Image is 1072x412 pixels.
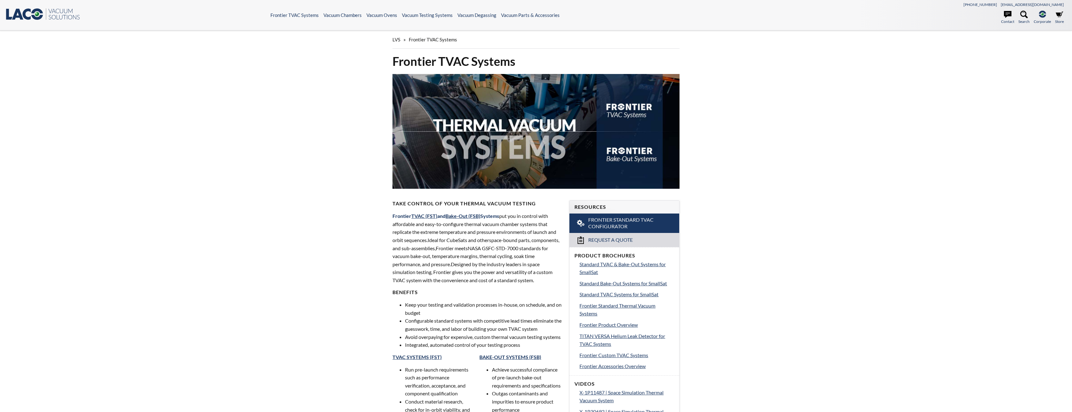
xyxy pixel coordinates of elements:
[579,322,638,328] span: Frontier Product Overview
[392,213,499,219] span: Frontier and Systems
[579,261,666,275] span: Standard TVAC & Bake-Out Systems for SmallSat
[405,366,475,398] li: Run pre-launch requirements such as performance verification, acceptance, and component qualifica...
[405,341,562,349] li: Integrated, automated control of your testing process
[405,333,562,341] li: Avoid overpaying for expensive, custom thermal vacuum testing systems
[1001,2,1064,7] a: [EMAIL_ADDRESS][DOMAIN_NAME]
[579,302,674,318] a: Frontier Standard Thermal Vacuum Systems
[501,12,560,18] a: Vacuum Parts & Accessories
[579,351,674,359] a: Frontier Custom TVAC Systems
[1055,11,1064,24] a: Store
[1034,18,1051,24] span: Corporate
[574,204,674,210] h4: Resources
[579,332,674,348] a: TITAN VERSA Helium Leak Detector for TVAC Systems
[579,362,674,370] a: Frontier Accessories Overview
[392,237,559,251] span: space-bound parts, components, and sub-assemblies,
[366,12,397,18] a: Vacuum Ovens
[270,12,319,18] a: Frontier TVAC Systems
[392,354,442,360] a: TVAC SYSTEMS (FST)
[392,245,548,267] span: NASA GSFC-STD-7000 standards for vacuum bake-out, temperature margins, thermal cycling, soak time...
[579,280,667,286] span: Standard Bake-Out Systems for SmallSat
[411,213,437,219] a: TVAC (FST)
[579,321,674,329] a: Frontier Product Overview
[405,301,562,317] li: Keep your testing and validation processes in-house, on schedule, and on budget
[569,214,679,233] a: Frontier Standard TVAC Configurator
[579,333,665,347] span: TITAN VERSA Helium Leak Detector for TVAC Systems
[574,252,674,259] h4: Product Brochures
[569,233,679,247] a: Request a Quote
[579,352,648,358] span: Frontier Custom TVAC Systems
[392,200,562,207] h4: Take Control of Your Thermal Vacuum Testing
[579,363,646,369] span: Frontier Accessories Overview
[457,12,496,18] a: Vacuum Degassing
[579,260,674,276] a: Standard TVAC & Bake-Out Systems for SmallSat
[579,303,655,317] span: Frontier Standard Thermal Vacuum Systems
[428,237,432,243] span: Id
[1018,11,1030,24] a: Search
[323,12,362,18] a: Vacuum Chambers
[963,2,997,7] a: [PHONE_NUMBER]
[588,237,633,243] span: Request a Quote
[579,291,659,297] span: Standard TVAC Systems for SmallSat
[392,229,556,243] span: xtreme temperature and pressure environments of launch and orbit sequences. eal for CubeSats and ...
[445,213,480,219] a: Bake-Out (FSB)
[492,366,562,390] li: Achieve successful compliance of pre-launch bake-out requirements and specifications
[392,289,562,296] h4: BENEFITS
[579,389,664,404] span: X-1P11487 | Space Simulation Thermal Vacuum System
[479,354,541,360] a: BAKE-OUT SYSTEMS (FSB)
[402,12,453,18] a: Vacuum Testing Systems
[392,212,562,284] p: put you in control with affordable and easy-to-configure thermal vacuum chamber systems that repl...
[409,37,457,42] span: Frontier TVAC Systems
[588,217,664,230] span: Frontier Standard TVAC Configurator
[392,54,679,69] h1: Frontier TVAC Systems
[574,381,674,387] h4: Videos
[392,37,400,42] span: LVS
[579,279,674,288] a: Standard Bake-Out Systems for SmallSat
[392,31,679,49] div: »
[392,261,552,283] span: Designed by the industry leaders in space simulation testing, Frontier gives you the power and ve...
[579,388,674,404] a: X-1P11487 | Space Simulation Thermal Vacuum System
[392,74,679,189] img: Thermal Vacuum Systems header
[579,290,674,298] a: Standard TVAC Systems for SmallSat
[1001,11,1014,24] a: Contact
[405,317,562,333] li: Configurable standard systems with competitive lead times eliminate the guesswork, time, and labo...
